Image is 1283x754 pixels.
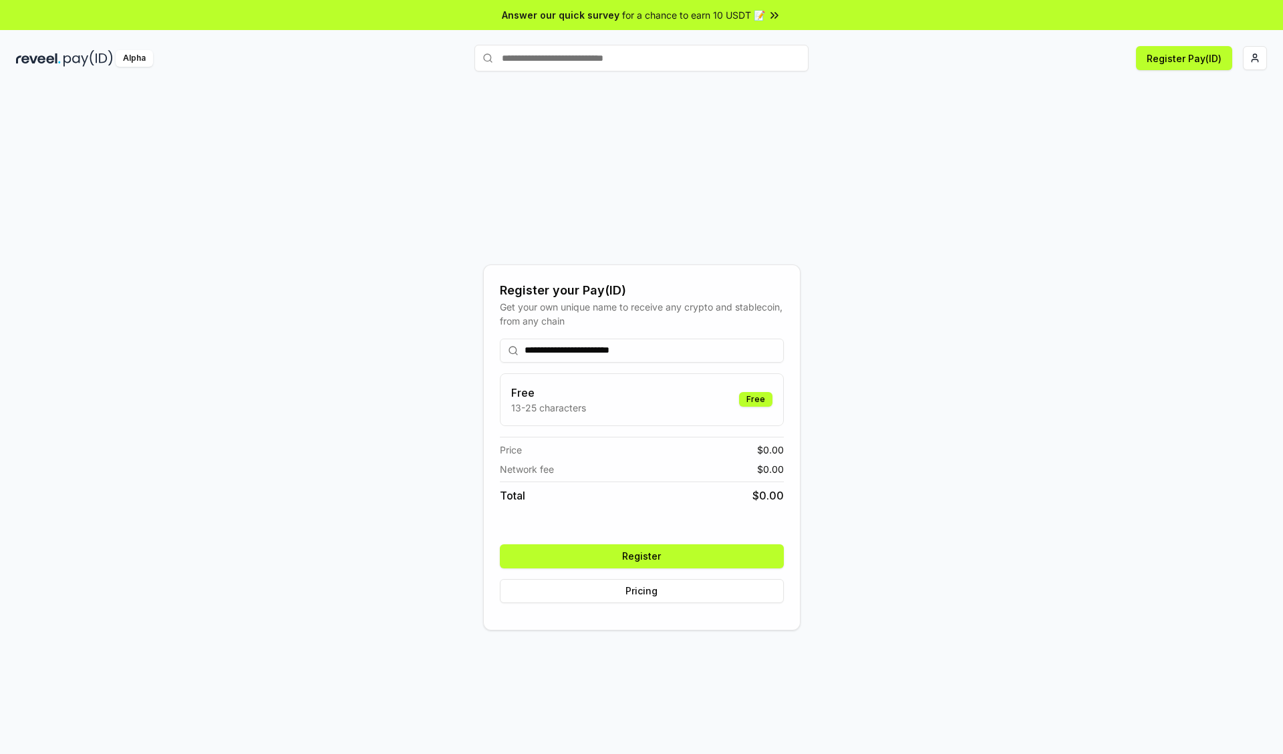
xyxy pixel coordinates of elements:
[500,281,784,300] div: Register your Pay(ID)
[500,579,784,603] button: Pricing
[116,50,153,67] div: Alpha
[500,462,554,476] span: Network fee
[1136,46,1232,70] button: Register Pay(ID)
[500,544,784,568] button: Register
[622,8,765,22] span: for a chance to earn 10 USDT 📝
[757,462,784,476] span: $ 0.00
[511,401,586,415] p: 13-25 characters
[502,8,619,22] span: Answer our quick survey
[63,50,113,67] img: pay_id
[16,50,61,67] img: reveel_dark
[511,385,586,401] h3: Free
[500,300,784,328] div: Get your own unique name to receive any crypto and stablecoin, from any chain
[500,488,525,504] span: Total
[752,488,784,504] span: $ 0.00
[500,443,522,457] span: Price
[757,443,784,457] span: $ 0.00
[739,392,772,407] div: Free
